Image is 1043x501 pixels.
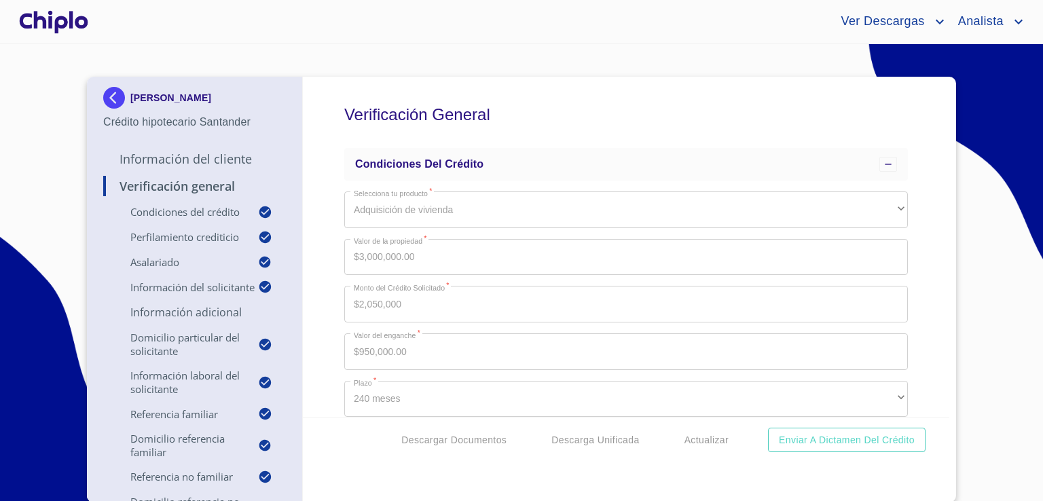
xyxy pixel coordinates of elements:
[551,432,639,449] span: Descarga Unificada
[130,92,211,103] p: [PERSON_NAME]
[830,11,931,33] span: Ver Descargas
[396,428,512,453] button: Descargar Documentos
[830,11,947,33] button: account of current user
[103,178,286,194] p: Verificación General
[103,407,258,421] p: Referencia Familiar
[103,255,258,269] p: Asalariado
[344,87,908,143] h5: Verificación General
[344,148,908,181] div: Condiciones del Crédito
[103,230,258,244] p: Perfilamiento crediticio
[103,432,258,459] p: Domicilio Referencia Familiar
[546,428,644,453] button: Descarga Unificada
[779,432,915,449] span: Enviar a Dictamen del Crédito
[103,151,286,167] p: Información del Cliente
[103,305,286,320] p: Información adicional
[103,87,130,109] img: Docupass spot blue
[103,331,258,358] p: Domicilio Particular del Solicitante
[344,191,908,228] div: Adquisición de vivienda
[344,381,908,417] div: 240 meses
[355,158,483,170] span: Condiciones del Crédito
[679,428,734,453] button: Actualizar
[103,205,258,219] p: Condiciones del Crédito
[103,114,286,130] p: Crédito hipotecario Santander
[768,428,926,453] button: Enviar a Dictamen del Crédito
[948,11,1027,33] button: account of current user
[103,369,258,396] p: Información Laboral del Solicitante
[401,432,507,449] span: Descargar Documentos
[684,432,729,449] span: Actualizar
[103,87,286,114] div: [PERSON_NAME]
[103,280,258,294] p: Información del Solicitante
[103,470,258,483] p: Referencia No Familiar
[948,11,1010,33] span: Analista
